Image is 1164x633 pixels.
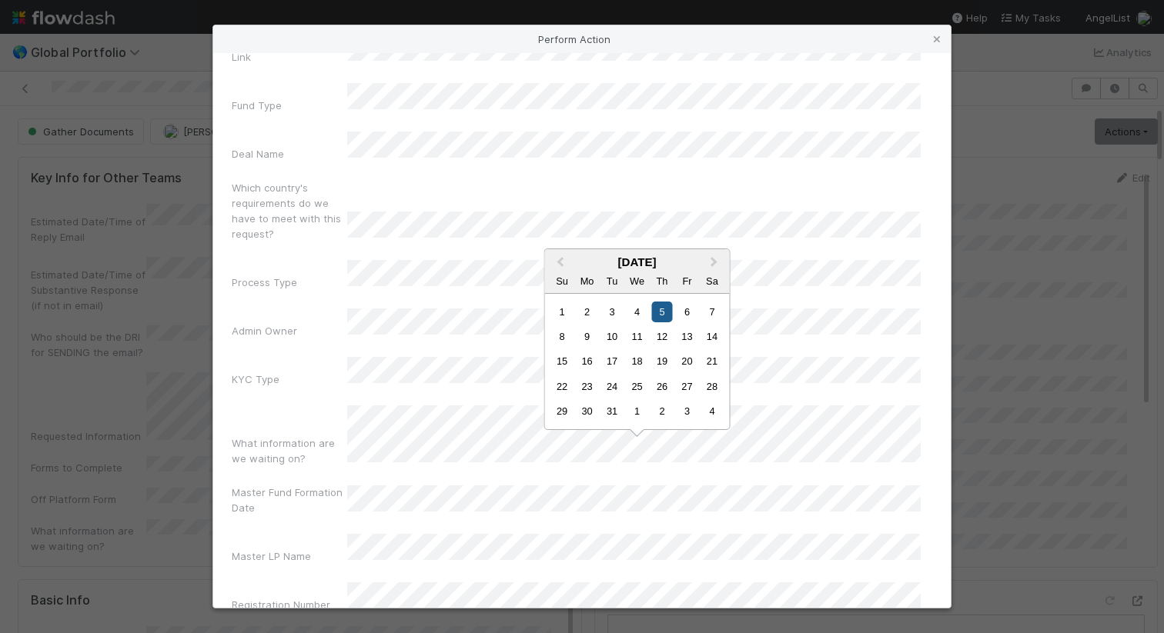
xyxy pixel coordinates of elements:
div: Choose Monday, May 2nd, 2022 [577,302,597,322]
label: KYC Type [232,371,279,387]
div: Choose Thursday, May 26th, 2022 [651,376,672,397]
div: Sunday [552,271,573,292]
div: Choose Friday, May 6th, 2022 [677,302,697,322]
div: Choose Friday, May 20th, 2022 [677,351,697,371]
div: Choose Saturday, May 14th, 2022 [701,326,722,347]
div: Choose Sunday, May 15th, 2022 [552,351,573,371]
div: Thursday [651,271,672,292]
div: Choose Friday, June 3rd, 2022 [677,401,697,421]
label: Fund Type [232,98,282,113]
button: Next Month [704,251,728,275]
div: Choose Sunday, May 8th, 2022 [552,326,573,347]
label: Master Fund Formation Date [232,485,347,515]
div: Month May, 2022 [550,299,724,424]
div: Choose Thursday, May 19th, 2022 [651,351,672,371]
div: Choose Friday, May 27th, 2022 [677,376,697,397]
div: Saturday [701,271,722,292]
div: [DATE] [545,255,730,268]
label: Process Type [232,275,297,290]
div: Choose Tuesday, May 24th, 2022 [601,376,622,397]
div: Choose Friday, May 13th, 2022 [677,326,697,347]
div: Choose Tuesday, May 3rd, 2022 [601,302,622,322]
label: Admin Owner [232,323,297,338]
div: Choose Date [544,248,731,430]
div: Choose Wednesday, June 1st, 2022 [627,401,647,421]
button: Previous Month [547,251,571,275]
div: Choose Tuesday, May 17th, 2022 [601,351,622,371]
label: Registration Number [232,597,330,612]
div: Choose Wednesday, May 11th, 2022 [627,326,647,347]
div: Choose Sunday, May 29th, 2022 [552,401,573,421]
div: Choose Thursday, May 12th, 2022 [651,326,672,347]
div: Choose Wednesday, May 25th, 2022 [627,376,647,397]
div: Choose Saturday, May 21st, 2022 [701,351,722,371]
div: Choose Thursday, May 5th, 2022 [651,302,672,322]
label: Which country's requirements do we have to meet with this request? [232,180,347,242]
div: Tuesday [601,271,622,292]
div: Monday [577,271,597,292]
div: Choose Monday, May 30th, 2022 [577,401,597,421]
div: Wednesday [627,271,647,292]
div: Choose Tuesday, May 31st, 2022 [601,401,622,421]
div: Friday [677,271,697,292]
div: Choose Tuesday, May 10th, 2022 [601,326,622,347]
div: Choose Saturday, May 7th, 2022 [701,302,722,322]
div: Choose Wednesday, May 4th, 2022 [627,302,647,322]
label: Deal Name [232,146,284,162]
div: Choose Monday, May 23rd, 2022 [577,376,597,397]
div: Choose Sunday, May 22nd, 2022 [552,376,573,397]
label: Master LP Name [232,548,311,564]
div: Choose Saturday, May 28th, 2022 [701,376,722,397]
div: Choose Sunday, May 1st, 2022 [552,302,573,322]
div: Perform Action [213,25,951,53]
div: Choose Monday, May 9th, 2022 [577,326,597,347]
div: Choose Monday, May 16th, 2022 [577,351,597,371]
div: Choose Wednesday, May 18th, 2022 [627,351,647,371]
label: What information are we waiting on? [232,435,347,466]
div: Choose Thursday, June 2nd, 2022 [651,401,672,421]
div: Choose Saturday, June 4th, 2022 [701,401,722,421]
